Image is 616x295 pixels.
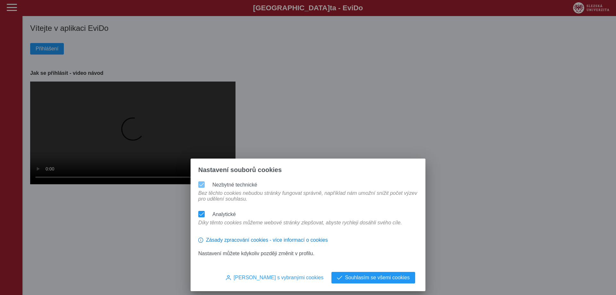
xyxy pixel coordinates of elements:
[345,275,410,281] span: Souhlasím se všemi cookies
[206,237,328,243] span: Zásady zpracování cookies - více informací o cookies
[198,251,418,256] p: Nastavení můžete kdykoliv později změnit v profilu.
[196,190,420,208] div: Bez těchto cookies nebudou stránky fungovat správně, například nám umožní snížit počet výzev pro ...
[196,220,405,232] div: Díky těmto cookies můžeme webové stránky zlepšovat, abyste rychleji dosáhli svého cíle.
[212,182,257,187] label: Nezbytné technické
[198,166,282,174] span: Nastavení souborů cookies
[220,272,329,283] button: [PERSON_NAME] s vybranými cookies
[212,212,236,217] label: Analytické
[198,240,328,245] a: Zásady zpracování cookies - více informací o cookies
[234,275,323,281] span: [PERSON_NAME] s vybranými cookies
[198,235,328,246] button: Zásady zpracování cookies - více informací o cookies
[331,272,415,283] button: Souhlasím se všemi cookies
